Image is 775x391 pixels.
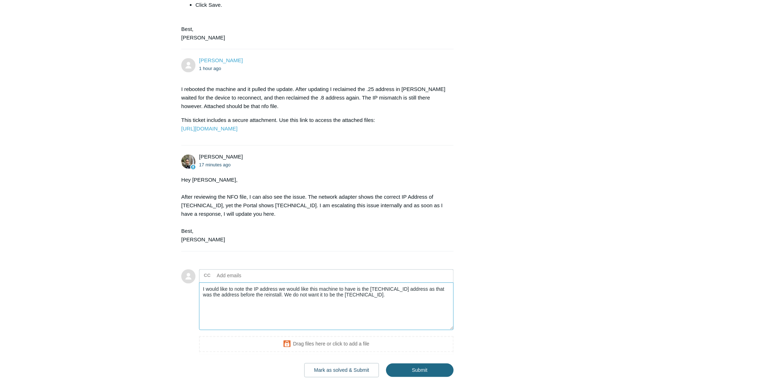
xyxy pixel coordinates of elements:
a: [PERSON_NAME] [199,57,243,63]
span: Michael Tjader [199,154,243,160]
span: Ryan Marasco [199,57,243,63]
button: Mark as solved & Submit [304,363,379,377]
textarea: Add your reply [199,283,454,331]
li: Click Save. [196,1,447,9]
p: I rebooted the machine and it pulled the update. After updating I reclaimed the .25 address in [P... [181,85,447,111]
div: Hey [PERSON_NAME], After reviewing the NFO file, I can also see the issue. The network adapter sh... [181,176,447,244]
time: 08/14/2025, 10:50 [199,162,231,167]
label: CC [204,271,211,281]
time: 08/14/2025, 09:40 [199,66,221,71]
a: [URL][DOMAIN_NAME] [181,125,237,132]
input: Add emails [214,271,290,281]
p: This ticket includes a secure attachment. Use this link to access the attached files: [181,116,447,133]
input: Submit [386,364,454,377]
